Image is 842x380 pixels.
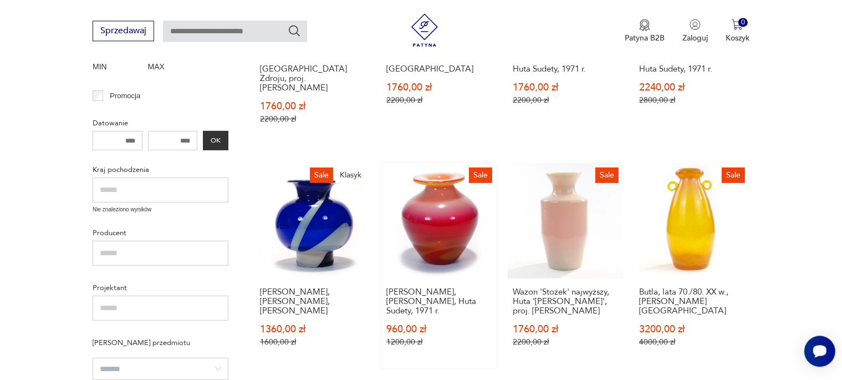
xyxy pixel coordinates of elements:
[93,337,228,349] p: [PERSON_NAME] przedmiotu
[260,114,365,124] p: 2200,00 zł
[203,131,228,150] button: OK
[513,325,618,334] p: 1760,00 zł
[513,287,618,316] h3: Wazon 'Stożek' najwyższy, Huta '[PERSON_NAME]', proj. [PERSON_NAME]
[148,59,198,77] label: MAX
[639,95,744,105] p: 2800,00 zł
[513,36,618,74] h3: Wazon "[DEMOGRAPHIC_DATA]", proj. [PERSON_NAME], Huta Sudety, 1971 r.
[639,325,744,334] p: 3200,00 zł
[288,24,301,37] button: Szukaj
[255,163,370,368] a: SaleKlasykWazon Cyntia, Huta Barbara, Zbigniew Horbowy[PERSON_NAME], [PERSON_NAME], [PERSON_NAME]...
[93,59,142,77] label: MIN
[93,28,154,36] a: Sprzedawaj
[625,19,665,43] a: Ikona medaluPatyna B2B
[386,36,492,74] h3: [PERSON_NAME], [PERSON_NAME], Huta Szkła "Sudety" w [GEOGRAPHIC_DATA]
[386,95,492,105] p: 2200,00 zł
[690,19,701,30] img: Ikonka użytkownika
[386,287,492,316] h3: [PERSON_NAME], [PERSON_NAME], Huta Sudety, 1971 r.
[93,21,154,41] button: Sprzedawaj
[386,83,492,92] p: 1760,00 zł
[93,164,228,176] p: Kraj pochodzenia
[93,117,228,129] p: Datowanie
[408,13,441,47] img: Patyna - sklep z meblami i dekoracjami vintage
[513,83,618,92] p: 1760,00 zł
[508,163,623,368] a: SaleWazon 'Stożek' najwyższy, Huta 'Barbara', proj. Zbigniew HorbowyWazon 'Stożek' najwyższy, Hut...
[625,33,665,43] p: Patyna B2B
[110,90,140,102] p: Promocja
[260,287,365,316] h3: [PERSON_NAME], [PERSON_NAME], [PERSON_NAME]
[639,19,650,31] img: Ikona medalu
[639,287,744,316] h3: Butla, lata 70./80. XX w., [PERSON_NAME][GEOGRAPHIC_DATA]
[93,205,228,214] p: Nie znaleziono wyników
[804,336,835,367] iframe: Smartsupp widget button
[682,19,708,43] button: Zaloguj
[386,325,492,334] p: 960,00 zł
[260,337,365,347] p: 1600,00 zł
[260,36,365,93] h3: Wazon, lata 70. XX w., Huta Szkła Artystycznego [PERSON_NAME] w [GEOGRAPHIC_DATA] Zdroju, proj. [...
[639,83,744,92] p: 2240,00 zł
[386,337,492,347] p: 1200,00 zł
[639,36,744,74] h3: Wazon "[DEMOGRAPHIC_DATA]", proj. [PERSON_NAME], Huta Sudety, 1971 r.
[625,19,665,43] button: Patyna B2B
[513,95,618,105] p: 2200,00 zł
[726,19,749,43] button: 0Koszyk
[260,102,365,111] p: 1760,00 zł
[634,163,749,368] a: SaleButla, lata 70./80. XX w., Z. HorbowyButla, lata 70./80. XX w., [PERSON_NAME][GEOGRAPHIC_DATA...
[381,163,497,368] a: SaleWazon, Zbigniew Horbowy, Huta Sudety, 1971 r.[PERSON_NAME], [PERSON_NAME], Huta Sudety, 1971 ...
[682,33,708,43] p: Zaloguj
[726,33,749,43] p: Koszyk
[639,337,744,347] p: 4000,00 zł
[260,325,365,334] p: 1360,00 zł
[93,227,228,239] p: Producent
[732,19,743,30] img: Ikona koszyka
[93,282,228,294] p: Projektant
[738,18,748,27] div: 0
[513,337,618,347] p: 2200,00 zł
